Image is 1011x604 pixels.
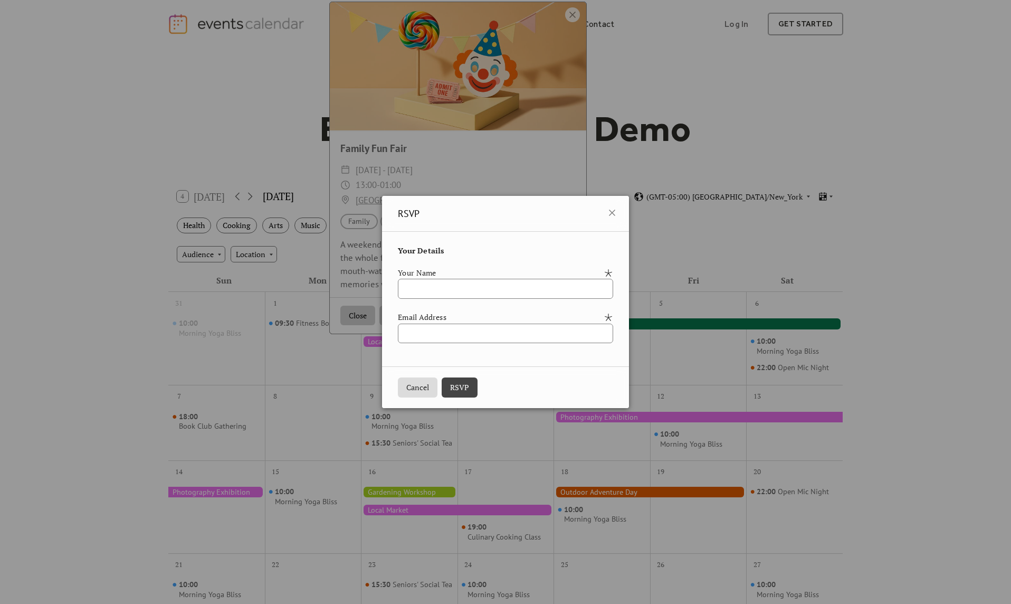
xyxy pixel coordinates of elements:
div: Email Address [398,312,601,323]
span: RSVP [398,206,419,221]
span: Your Details [398,245,444,257]
div: Your Name [398,267,601,279]
button: Cancel [398,378,437,398]
button: RSVP [442,378,478,398]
